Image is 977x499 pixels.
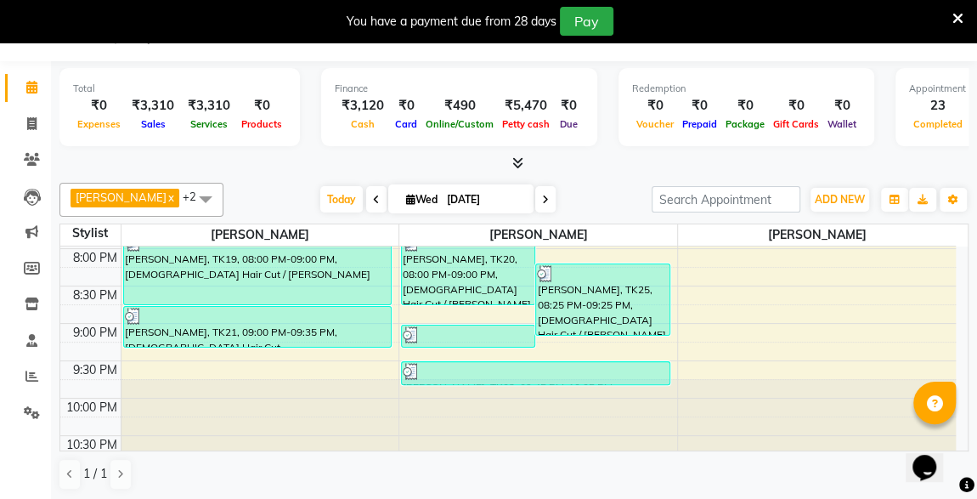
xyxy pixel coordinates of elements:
span: Prepaid [678,118,721,130]
span: Services [186,118,232,130]
div: [PERSON_NAME], TK20, 08:00 PM-09:00 PM, [DEMOGRAPHIC_DATA] Hair Cut / [PERSON_NAME] [402,234,534,304]
div: ₹0 [237,96,286,116]
span: [PERSON_NAME] [399,224,677,246]
div: Stylist [60,224,121,242]
div: Total [73,82,286,96]
button: ADD NEW [810,188,869,212]
span: ADD NEW [815,193,865,206]
span: Card [391,118,421,130]
span: +2 [183,190,209,203]
div: 9:00 PM [70,324,121,342]
span: Wed [402,193,442,206]
div: ₹490 [421,96,498,116]
div: ₹0 [721,96,769,116]
div: ₹0 [73,96,125,116]
input: 2025-09-03 [442,187,527,213]
div: 8:00 PM [70,249,121,267]
div: 8:30 PM [70,286,121,304]
div: ₹3,310 [181,96,237,116]
div: [PERSON_NAME], TK25, 08:25 PM-09:25 PM, [DEMOGRAPHIC_DATA] Hair Cut / [PERSON_NAME] [536,264,669,335]
div: You have a payment due from 28 days [347,13,556,31]
div: ₹0 [823,96,861,116]
div: [PERSON_NAME], TK19, 08:00 PM-09:00 PM, [DEMOGRAPHIC_DATA] Hair Cut / [PERSON_NAME] [124,234,392,304]
span: [PERSON_NAME] [76,190,167,204]
span: Sales [137,118,170,130]
span: [PERSON_NAME] [121,224,399,246]
span: Package [721,118,769,130]
div: 10:00 PM [63,399,121,417]
span: Today [320,186,363,213]
div: ₹0 [554,96,584,116]
span: [PERSON_NAME] [678,224,956,246]
div: ₹5,470 [498,96,554,116]
div: ₹0 [391,96,421,116]
input: Search Appointment [652,186,800,213]
button: Pay [560,7,613,36]
div: 23 [909,96,967,116]
div: ₹3,310 [125,96,181,116]
div: [PERSON_NAME], TK21, 09:00 PM-09:35 PM, [DEMOGRAPHIC_DATA] Hair Cut [124,307,392,347]
a: x [167,190,174,204]
div: ₹0 [678,96,721,116]
span: Products [237,118,286,130]
span: Due [556,118,582,130]
div: ₹0 [769,96,823,116]
div: 9:30 PM [70,361,121,379]
span: 1 / 1 [83,465,107,483]
iframe: chat widget [906,431,960,482]
div: [PERSON_NAME], TK02, 09:15 PM-09:35 PM, [DEMOGRAPHIC_DATA] SEVING [402,326,534,347]
div: ₹3,120 [335,96,391,116]
span: Completed [909,118,967,130]
span: Online/Custom [421,118,498,130]
div: 10:30 PM [63,436,121,454]
span: Expenses [73,118,125,130]
span: Cash [347,118,379,130]
div: Redemption [632,82,861,96]
div: [PERSON_NAME], TK02, 09:45 PM-10:05 PM, [DEMOGRAPHIC_DATA] Head Massage With Oil [402,362,669,384]
span: Gift Cards [769,118,823,130]
span: Petty cash [498,118,554,130]
div: ₹0 [632,96,678,116]
span: Wallet [823,118,861,130]
span: Voucher [632,118,678,130]
div: Finance [335,82,584,96]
